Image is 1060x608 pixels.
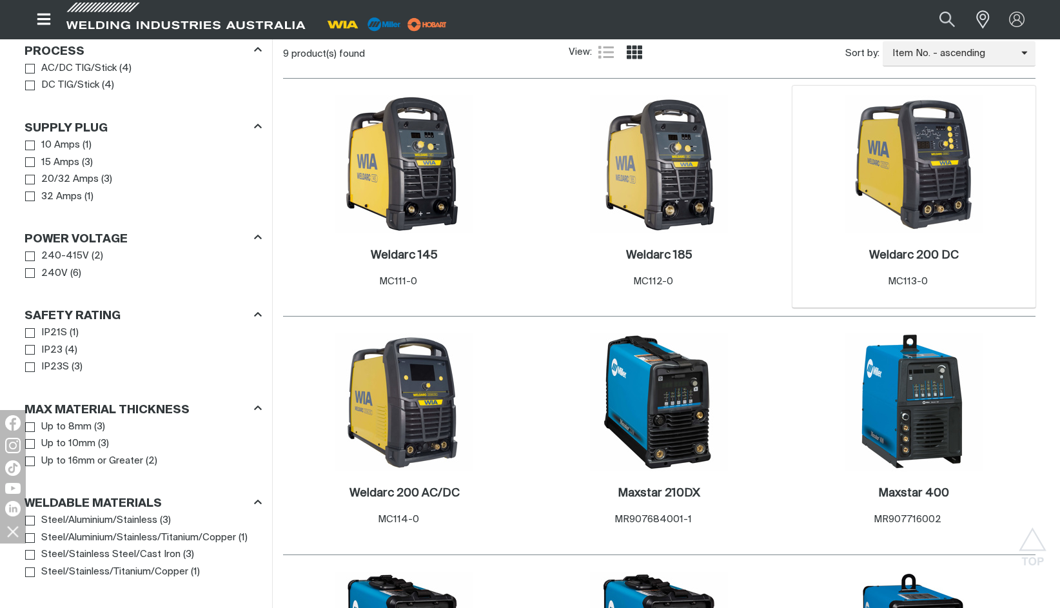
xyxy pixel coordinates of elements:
img: Weldarc 200 AC/DC [335,333,473,471]
span: ( 1 ) [84,190,93,204]
img: miller [404,15,451,34]
span: Steel/Stainless Steel/Cast Iron [41,547,181,562]
span: Item No. - ascending [883,46,1021,61]
span: ( 1 ) [239,531,248,545]
span: Sort by: [845,46,879,61]
span: Up to 8mm [41,420,92,435]
span: 240-415V [41,249,89,264]
a: Steel/Aluminium/Stainless/Titanium/Copper [25,529,236,547]
img: Maxstar 400 [845,333,983,471]
span: ( 2 ) [146,454,157,469]
div: Power Voltage [25,230,262,248]
a: 20/32 Amps [25,171,99,188]
span: MR907684001-1 [614,515,692,524]
span: ( 3 ) [98,436,109,451]
img: Facebook [5,415,21,431]
span: ( 4 ) [102,78,114,93]
input: Product name or item number... [909,5,969,34]
span: Up to 10mm [41,436,95,451]
span: ( 3 ) [183,547,194,562]
a: Weldarc 145 [371,248,438,263]
span: MC114-0 [378,515,419,524]
h3: Supply Plug [25,121,108,136]
a: Up to 10mm [25,435,95,453]
section: Product list controls [283,37,1035,70]
a: Up to 8mm [25,418,92,436]
span: Up to 16mm or Greater [41,454,143,469]
h3: Weldable Materials [25,496,162,511]
ul: Weldable Materials [25,512,261,580]
img: Instagram [5,438,21,453]
h3: Process [25,44,84,59]
span: product(s) found [291,49,365,59]
a: 32 Amps [25,188,82,206]
span: ( 3 ) [160,513,171,528]
a: Maxstar 210DX [618,486,700,501]
img: Maxstar 210DX [590,333,728,471]
a: Maxstar 400 [878,486,949,501]
span: ( 3 ) [82,155,93,170]
a: IP21S [25,324,67,342]
a: DC TIG/Stick [25,77,99,94]
span: Steel/Stainless/Titanium/Copper [41,565,188,580]
span: 20/32 Amps [41,172,99,187]
h3: Power Voltage [25,232,128,247]
span: DC TIG/Stick [41,78,99,93]
a: List view [598,44,614,60]
button: Search products [925,5,969,34]
span: ( 3 ) [101,172,112,187]
ul: Process [25,60,261,94]
a: Steel/Aluminium/Stainless [25,512,157,529]
a: AC/DC TIG/Stick [25,60,117,77]
span: IP21S [41,326,67,340]
div: 9 [283,48,569,61]
a: IP23S [25,358,69,376]
img: YouTube [5,483,21,494]
span: ( 6 ) [70,266,81,281]
img: TikTok [5,460,21,476]
span: 10 Amps [41,138,80,153]
h3: Safety Rating [25,309,121,324]
span: ( 4 ) [119,61,132,76]
span: AC/DC TIG/Stick [41,61,117,76]
span: MC112-0 [633,277,673,286]
span: ( 3 ) [72,360,83,375]
span: 15 Amps [41,155,79,170]
span: ( 1 ) [191,565,200,580]
img: Weldarc 145 [335,95,473,233]
a: Weldarc 200 AC/DC [349,486,460,501]
span: 32 Amps [41,190,82,204]
span: ( 1 ) [70,326,79,340]
span: View: [569,45,592,60]
div: Process [25,42,262,59]
img: hide socials [2,520,24,542]
ul: Safety Rating [25,324,261,376]
img: Weldarc 200 DC [845,95,983,233]
h2: Weldarc 145 [371,250,438,261]
span: ( 1 ) [83,138,92,153]
a: 240V [25,265,68,282]
span: IP23S [41,360,69,375]
a: miller [404,19,451,29]
div: Safety Rating [25,307,262,324]
a: Weldarc 200 DC [869,248,959,263]
span: MC113-0 [888,277,928,286]
h3: Max Material Thickness [25,403,190,418]
a: Weldarc 185 [626,248,692,263]
a: 240-415V [25,248,89,265]
span: Steel/Aluminium/Stainless [41,513,157,528]
span: IP23 [41,343,63,358]
span: Steel/Aluminium/Stainless/Titanium/Copper [41,531,236,545]
div: Supply Plug [25,119,262,136]
span: MR907716002 [874,515,941,524]
ul: Power Voltage [25,248,261,282]
a: Steel/Stainless Steel/Cast Iron [25,546,181,564]
img: Weldarc 185 [590,95,728,233]
h2: Maxstar 210DX [618,487,700,499]
a: Steel/Stainless/Titanium/Copper [25,564,188,581]
span: ( 3 ) [94,420,105,435]
span: ( 4 ) [65,343,77,358]
span: ( 2 ) [92,249,103,264]
a: 15 Amps [25,154,79,172]
ul: Max Material Thickness [25,418,261,470]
